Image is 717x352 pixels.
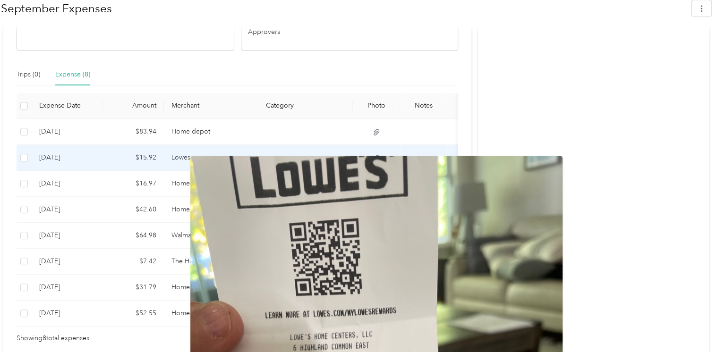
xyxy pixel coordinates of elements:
[32,197,102,223] td: 9-23-2025
[102,249,164,275] td: $7.42
[164,145,258,171] td: Lowes
[447,93,485,119] th: Tags
[32,275,102,301] td: 9-17-2025
[164,301,258,327] td: Home Depot
[353,93,400,119] th: Photo
[447,119,485,145] td: -
[102,197,164,223] td: $42.60
[32,223,102,249] td: 9-23-2025
[164,275,258,301] td: Home Depot
[258,93,353,119] th: Category
[400,93,447,119] th: Notes
[455,101,478,109] div: Tags
[102,223,164,249] td: $64.98
[164,249,258,275] td: The Home Depot
[102,301,164,327] td: $52.55
[32,301,102,327] td: 9-16-2025
[447,145,485,171] td: -
[102,93,164,119] th: Amount
[32,145,102,171] td: 9-28-2025
[32,93,102,119] th: Expense Date
[102,275,164,301] td: $31.79
[17,333,89,344] span: Showing 8 total expenses
[164,197,258,223] td: Home Depot
[32,249,102,275] td: 9-17-2025
[164,93,258,119] th: Merchant
[32,119,102,145] td: 9-29-2025
[164,223,258,249] td: Walmart
[102,119,164,145] td: $83.94
[164,119,258,145] td: Home depot
[102,145,164,171] td: $15.92
[55,69,90,80] div: Expense (8)
[102,171,164,197] td: $16.97
[164,171,258,197] td: Home Depot
[17,69,40,80] div: Trips (0)
[32,171,102,197] td: 9-26-2025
